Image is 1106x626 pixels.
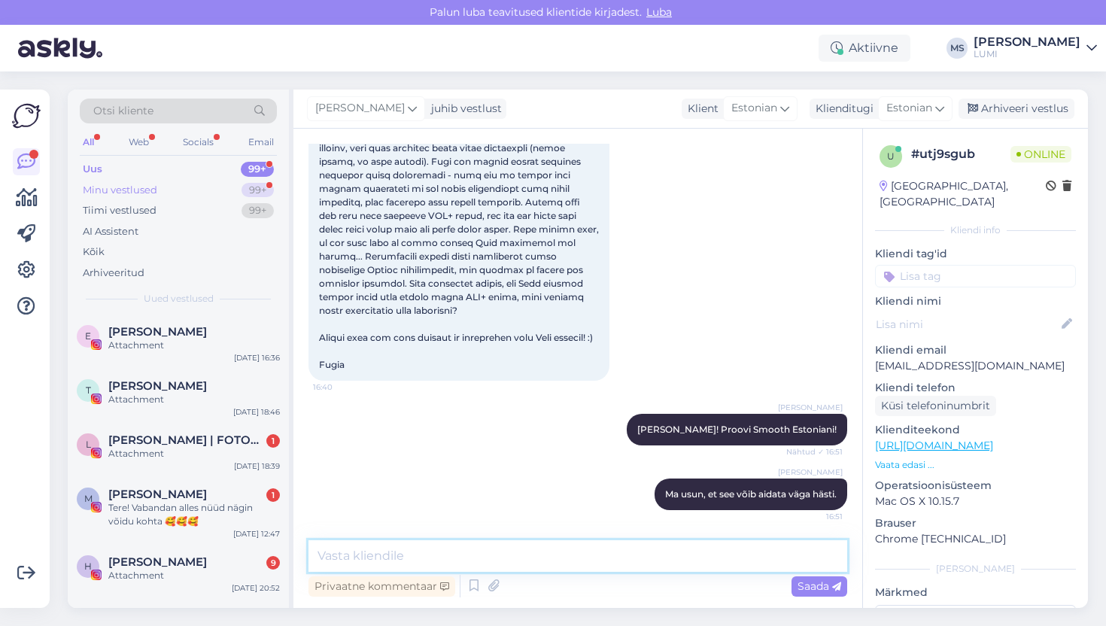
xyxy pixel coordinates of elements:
div: 99+ [242,203,274,218]
span: Online [1010,146,1071,163]
div: Privaatne kommentaar [308,576,455,597]
div: Attachment [108,569,280,582]
input: Lisa tag [875,265,1076,287]
div: Attachment [108,393,280,406]
p: Kliendi email [875,342,1076,358]
p: Mac OS X 10.15.7 [875,494,1076,509]
div: [DATE] 20:52 [232,582,280,594]
p: [EMAIL_ADDRESS][DOMAIN_NAME] [875,358,1076,374]
div: Attachment [108,339,280,352]
div: [DATE] 18:39 [234,460,280,472]
div: AI Assistent [83,224,138,239]
span: Saada [798,579,841,593]
span: 16:40 [313,381,369,393]
span: 16:51 [786,511,843,522]
span: Nähtud ✓ 16:51 [786,446,843,457]
span: Evelin [108,325,207,339]
span: [PERSON_NAME] [315,100,405,117]
div: Küsi telefoninumbrit [875,396,996,416]
img: Askly Logo [12,102,41,130]
a: [URL][DOMAIN_NAME] [875,439,993,452]
span: LIENE LUDVIGA | FOTOGRĀFE&SATURS [108,433,265,447]
p: Vaata edasi ... [875,458,1076,472]
span: T [86,384,91,396]
div: Socials [180,132,217,152]
span: Ma usun, et see võib aidata väga hästi. [665,488,837,500]
div: Tiimi vestlused [83,203,156,218]
p: Brauser [875,515,1076,531]
div: Klient [682,101,719,117]
span: Otsi kliente [93,103,153,119]
div: Minu vestlused [83,183,157,198]
span: M [84,493,93,504]
span: Lore! Ipsumd sit ame cons adipi. Elitse do eiu tempori utlabore etdo magnaal enim adminimven quis... [319,34,601,370]
div: 1 [266,434,280,448]
div: [PERSON_NAME] [974,36,1080,48]
p: Operatsioonisüsteem [875,478,1076,494]
div: Arhiveeritud [83,266,144,281]
p: Kliendi nimi [875,293,1076,309]
p: Chrome [TECHNICAL_ID] [875,531,1076,547]
div: MS [946,38,968,59]
div: Klienditugi [810,101,874,117]
div: LUMI [974,48,1080,60]
div: Tere! Vabandan alles nüüd nägin võidu kohta 🥰🥰🥰 [108,501,280,528]
div: Web [126,132,152,152]
div: Email [245,132,277,152]
span: Marianne Muns [108,488,207,501]
span: [PERSON_NAME] [778,466,843,478]
span: Terese Mårtensson [108,379,207,393]
span: [PERSON_NAME] [778,402,843,413]
span: Uued vestlused [144,292,214,305]
input: Lisa nimi [876,316,1059,333]
a: [PERSON_NAME]LUMI [974,36,1097,60]
span: u [887,150,895,162]
div: juhib vestlust [425,101,502,117]
p: Klienditeekond [875,422,1076,438]
div: 99+ [241,162,274,177]
span: L [86,439,91,450]
p: Märkmed [875,585,1076,600]
span: [PERSON_NAME]! Proovi Smooth Estoniani! [637,424,837,435]
div: 9 [266,556,280,570]
span: E [85,330,91,342]
span: H [84,561,92,572]
span: Helena Feofanov-Crawford [108,555,207,569]
div: [PERSON_NAME] [875,562,1076,576]
div: Arhiveeri vestlus [959,99,1074,119]
div: Attachment [108,447,280,460]
div: 1 [266,488,280,502]
div: Kõik [83,245,105,260]
div: [DATE] 12:47 [233,528,280,539]
div: Kliendi info [875,223,1076,237]
div: [DATE] 18:46 [233,406,280,418]
p: Kliendi telefon [875,380,1076,396]
span: Estonian [886,100,932,117]
div: Uus [83,162,102,177]
span: Luba [642,5,676,19]
div: # utj9sgub [911,145,1010,163]
p: Kliendi tag'id [875,246,1076,262]
div: 99+ [242,183,274,198]
div: [DATE] 16:36 [234,352,280,363]
div: [GEOGRAPHIC_DATA], [GEOGRAPHIC_DATA] [880,178,1046,210]
div: All [80,132,97,152]
div: Aktiivne [819,35,910,62]
span: Estonian [731,100,777,117]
